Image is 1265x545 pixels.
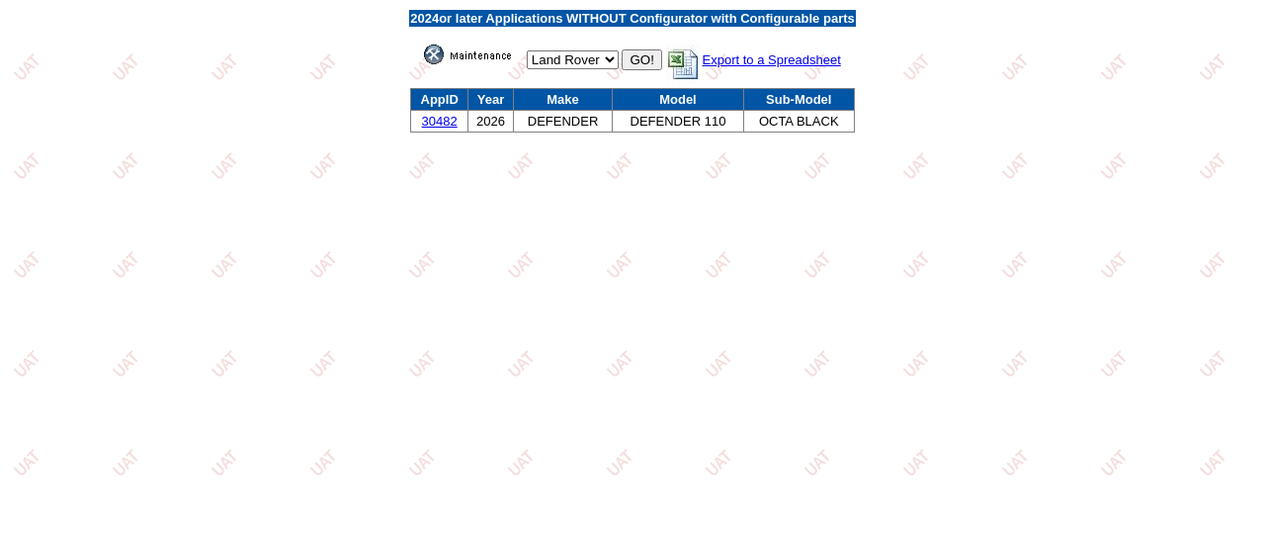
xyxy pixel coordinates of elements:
td: DEFENDER 110 [613,111,744,133]
td: DEFENDER [513,111,612,133]
td: 2026 [468,111,514,133]
td: Make [513,89,612,111]
img: maint.gif [424,45,523,64]
td: Sub-Model [743,89,854,111]
input: GO! [622,49,661,70]
span: 2024 [410,11,439,26]
td: or later Applications WITHOUT Configurator with Configurable parts [409,10,856,27]
a: Export to a Spreadsheet [666,52,841,67]
td: Model [613,89,744,111]
td: AppID [411,89,468,111]
img: MSExcel.jpg [666,45,703,84]
a: 30482 [422,114,458,129]
td: OCTA BLACK [743,111,854,133]
td: Year [468,89,514,111]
